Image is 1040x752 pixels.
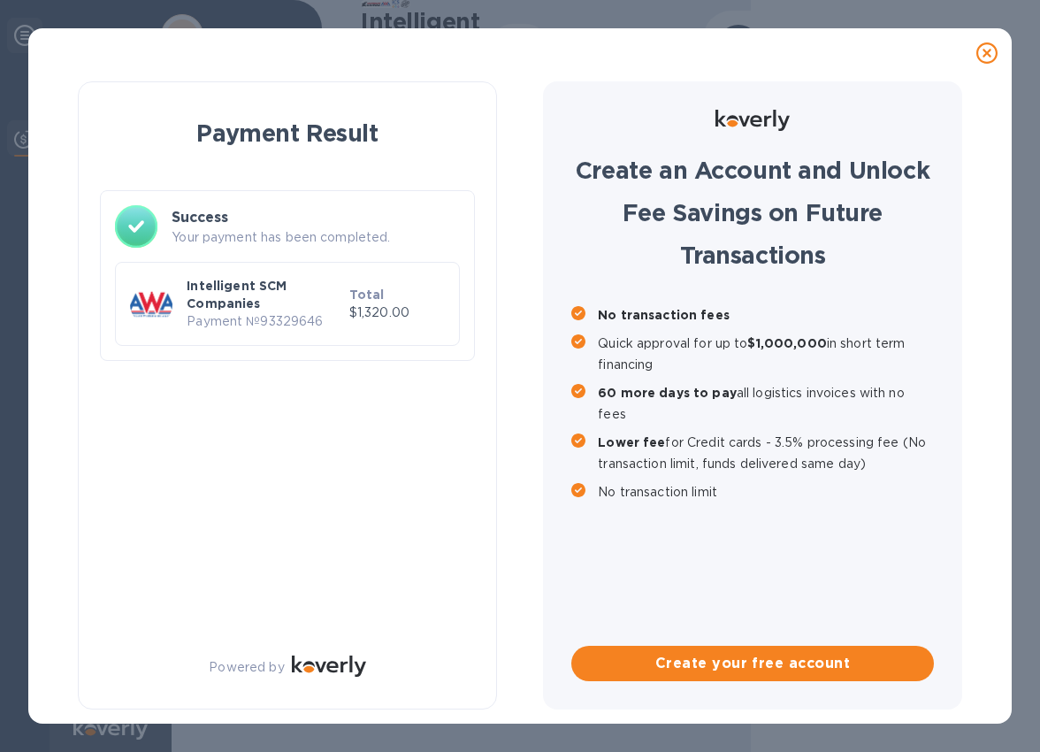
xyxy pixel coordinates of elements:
p: Powered by [209,658,284,677]
b: Lower fee [598,435,665,449]
b: 60 more days to pay [598,386,737,400]
img: Logo [715,110,790,131]
p: for Credit cards - 3.5% processing fee (No transaction limit, funds delivered same day) [598,432,933,474]
p: Intelligent SCM Companies [187,277,341,312]
p: Payment № 93329646 [187,312,341,331]
h1: Payment Result [107,111,467,155]
p: all logistics invoices with no fees [598,382,933,425]
p: $1,320.00 [349,303,445,322]
button: Create your free account [571,646,933,681]
p: Quick approval for up to in short term financing [598,333,933,375]
b: $1,000,000 [747,336,826,350]
p: No transaction limit [598,481,933,503]
img: Logo [292,656,366,677]
b: Total [349,288,385,302]
h1: Create an Account and Unlock Fee Savings on Future Transactions [571,149,933,276]
span: Create your free account [585,653,919,674]
h3: Success [172,207,459,228]
b: No transaction fees [598,308,730,322]
p: Your payment has been completed. [172,228,459,247]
